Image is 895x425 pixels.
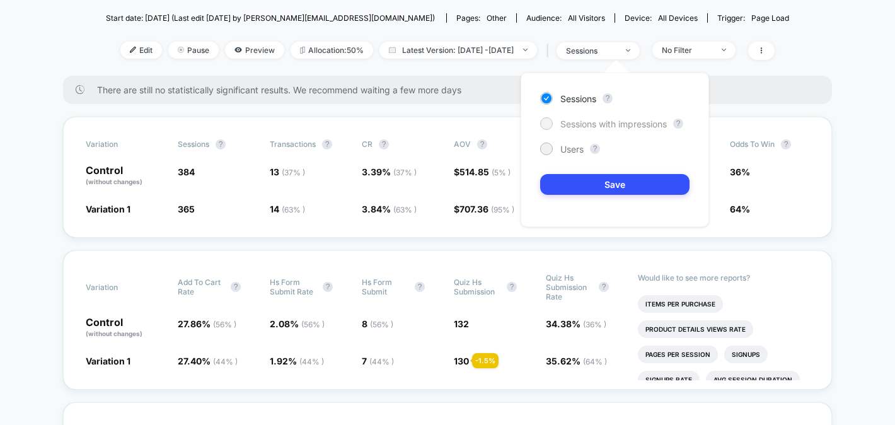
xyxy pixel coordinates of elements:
span: Latest Version: [DATE] - [DATE] [379,42,537,59]
span: ( 95 % ) [491,205,514,214]
button: ? [477,139,487,149]
span: 3.84 % [362,204,417,214]
span: Variation [86,139,155,149]
span: 707.36 [459,204,514,214]
span: $ [454,166,511,177]
span: Variation 1 [86,356,130,366]
span: (without changes) [86,178,142,185]
p: Would like to see more reports? [638,273,809,282]
span: CR [362,139,372,149]
button: ? [415,282,425,292]
span: ( 44 % ) [369,357,394,366]
span: Edit [120,42,162,59]
span: AOV [454,139,471,149]
span: Pause [168,42,219,59]
li: Pages Per Session [638,346,718,363]
span: Transactions [270,139,316,149]
span: ( 44 % ) [299,357,324,366]
span: Add To Cart Rate [178,277,224,296]
button: ? [231,282,241,292]
span: Preview [225,42,284,59]
span: 8 [362,318,393,329]
div: sessions [566,46,616,55]
span: ( 37 % ) [282,168,305,177]
span: Variation 1 [86,204,130,214]
span: Hs Form Submit [362,277,408,296]
button: ? [599,282,609,292]
li: Signups [724,346,768,363]
span: ( 56 % ) [301,320,325,329]
div: No Filter [662,45,712,55]
li: Signups Rate [638,371,700,388]
p: Control [86,317,165,339]
span: There are still no statistically significant results. We recommend waiting a few more days [97,84,807,95]
span: Sessions [178,139,209,149]
span: Variation [86,273,155,301]
span: ( 56 % ) [213,320,236,329]
span: 7 [362,356,394,366]
img: rebalance [300,47,305,54]
button: ? [590,144,600,154]
img: end [626,49,630,52]
span: other [487,13,507,23]
img: end [523,49,528,51]
span: 365 [178,204,195,214]
span: 384 [178,166,195,177]
span: ( 5 % ) [492,168,511,177]
span: 132 [454,318,469,329]
span: ( 64 % ) [583,357,607,366]
span: 1.92 % [270,356,324,366]
span: 27.86 % [178,318,236,329]
button: ? [673,119,683,129]
li: Avg Session Duration [706,371,800,388]
span: 14 [270,204,305,214]
span: 64% [730,204,750,214]
p: Control [86,165,165,187]
span: ( 63 % ) [282,205,305,214]
span: $ [454,204,514,214]
span: Sessions [560,93,596,104]
button: ? [322,139,332,149]
span: Sessions with impressions [560,119,667,129]
button: ? [216,139,226,149]
span: Odds to Win [730,139,799,149]
button: ? [507,282,517,292]
span: 130 [454,356,469,366]
div: Audience: [526,13,605,23]
span: Hs Form Submit Rate [270,277,316,296]
span: 514.85 [459,166,511,177]
span: ( 37 % ) [393,168,417,177]
li: Items Per Purchase [638,295,723,313]
span: ( 63 % ) [393,205,417,214]
span: ( 56 % ) [370,320,393,329]
div: - 1.5 % [472,353,499,368]
span: all devices [658,13,698,23]
span: ( 36 % ) [583,320,606,329]
span: ( 44 % ) [213,357,238,366]
span: All Visitors [568,13,605,23]
img: calendar [389,47,396,53]
button: ? [323,282,333,292]
span: 36% [730,166,750,177]
span: 34.38 % [546,318,606,329]
span: Start date: [DATE] (Last edit [DATE] by [PERSON_NAME][EMAIL_ADDRESS][DOMAIN_NAME]) [106,13,435,23]
span: 35.62 % [546,356,607,366]
img: end [722,49,726,51]
span: 2.08 % [270,318,325,329]
span: Allocation: 50% [291,42,373,59]
span: Quiz Hs Submission [454,277,500,296]
span: 13 [270,166,305,177]
button: Save [540,174,690,195]
span: 3.39 % [362,166,417,177]
button: ? [379,139,389,149]
div: Trigger: [717,13,789,23]
span: Quiz Hs Submission Rate [546,273,592,301]
span: 27.40 % [178,356,238,366]
button: ? [603,93,613,103]
button: ? [781,139,791,149]
span: Device: [615,13,707,23]
span: Users [560,144,584,154]
span: Page Load [751,13,789,23]
img: edit [130,47,136,53]
li: Product Details Views Rate [638,320,753,338]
